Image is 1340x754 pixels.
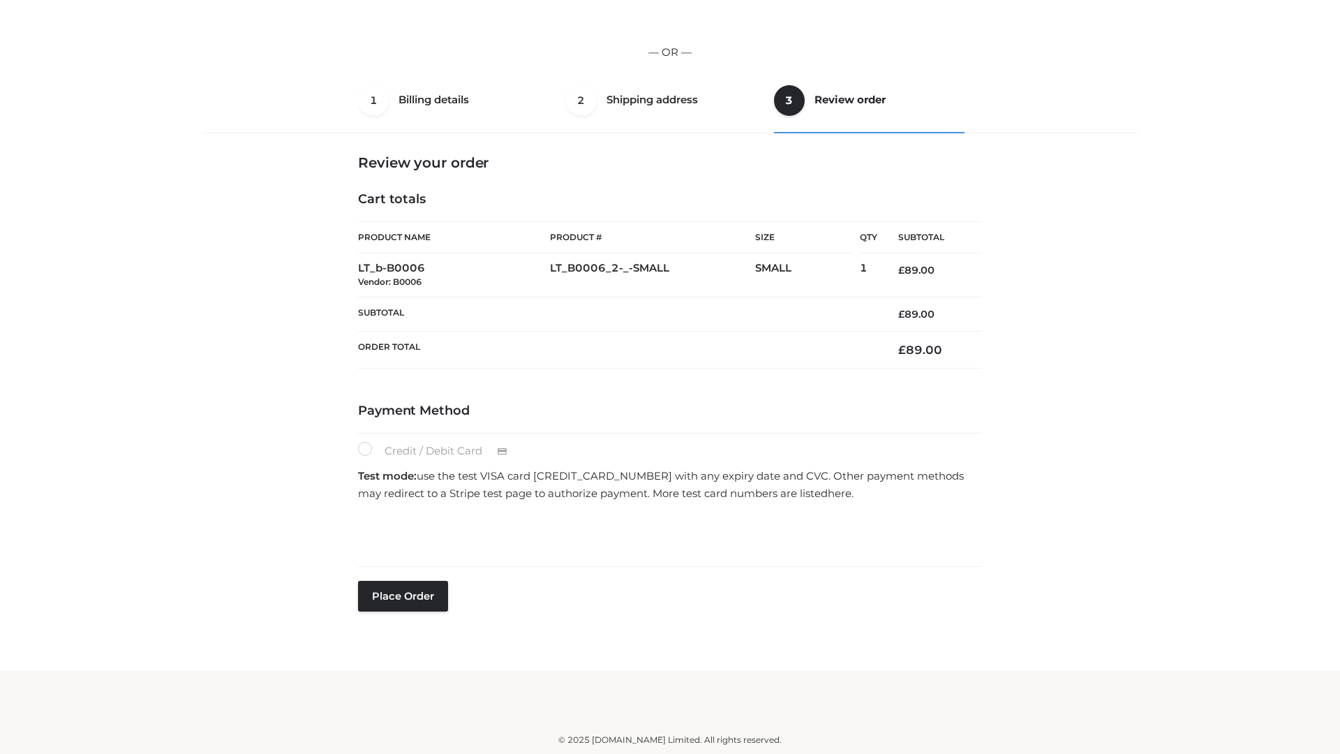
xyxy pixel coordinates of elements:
th: Size [755,222,853,253]
td: SMALL [755,253,860,297]
span: £ [898,264,904,276]
p: — OR — [207,43,1133,61]
th: Subtotal [877,222,982,253]
h4: Cart totals [358,192,982,207]
bdi: 89.00 [898,264,935,276]
th: Qty [860,221,877,253]
td: LT_B0006_2-_-SMALL [550,253,755,297]
button: Place order [358,581,448,612]
th: Order Total [358,332,877,369]
span: £ [898,343,906,357]
h4: Payment Method [358,404,982,419]
th: Product Name [358,221,550,253]
td: 1 [860,253,877,297]
h3: Review your order [358,154,982,171]
iframe: Secure payment input frame [355,507,979,558]
span: £ [898,308,904,320]
small: Vendor: B0006 [358,276,422,287]
p: use the test VISA card [CREDIT_CARD_NUMBER] with any expiry date and CVC. Other payment methods m... [358,467,982,503]
bdi: 89.00 [898,308,935,320]
th: Subtotal [358,297,877,331]
img: Credit / Debit Card [489,443,515,460]
td: LT_b-B0006 [358,253,550,297]
label: Credit / Debit Card [358,442,522,460]
div: © 2025 [DOMAIN_NAME] Limited. All rights reserved. [207,733,1133,747]
bdi: 89.00 [898,343,942,357]
th: Product # [550,221,755,253]
strong: Test mode: [358,469,417,482]
a: here [828,487,851,500]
